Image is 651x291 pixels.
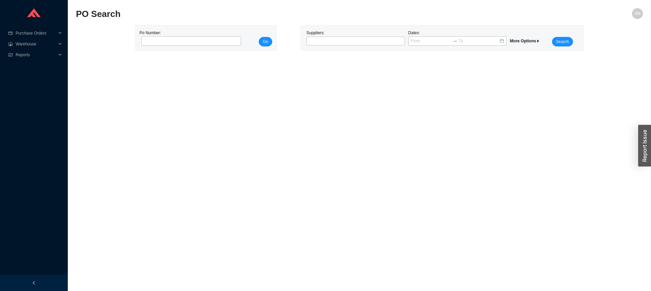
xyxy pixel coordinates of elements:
h2: PO Search [76,8,501,20]
input: To [459,38,499,44]
div: Dates: [407,29,508,46]
span: fund [8,53,13,57]
div: Po Number: [139,29,239,46]
span: Go [263,38,268,45]
span: More Options [510,39,540,43]
span: left [32,281,36,285]
span: caret-right [536,39,540,43]
button: Go [259,37,272,46]
input: From [411,38,451,44]
span: Reports [16,49,56,60]
div: Suppliers: [305,29,407,46]
span: SM [634,8,640,19]
span: swap-right [453,39,457,43]
span: Search [556,38,569,45]
span: credit-card [8,31,13,35]
span: to [453,39,457,43]
span: Purchase Orders [16,28,56,39]
span: Warehouse [16,39,56,49]
button: Search [552,37,573,46]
